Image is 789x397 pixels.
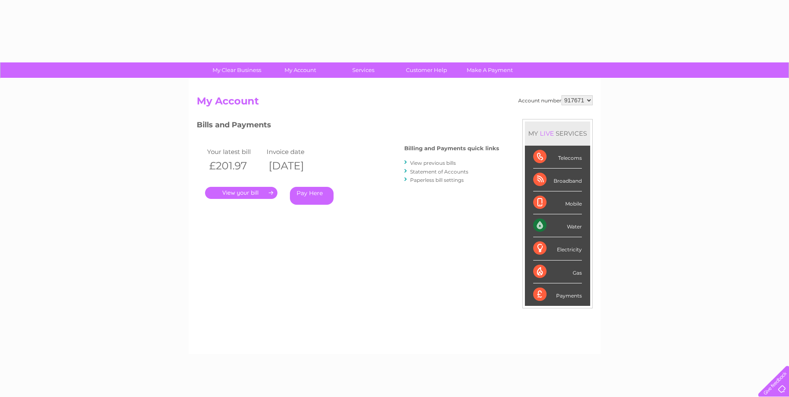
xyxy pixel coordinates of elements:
[197,95,593,111] h2: My Account
[533,146,582,169] div: Telecoms
[410,169,468,175] a: Statement of Accounts
[533,191,582,214] div: Mobile
[518,95,593,105] div: Account number
[290,187,334,205] a: Pay Here
[525,122,590,145] div: MY SERVICES
[265,146,324,157] td: Invoice date
[392,62,461,78] a: Customer Help
[205,187,277,199] a: .
[329,62,398,78] a: Services
[266,62,334,78] a: My Account
[455,62,524,78] a: Make A Payment
[533,237,582,260] div: Electricity
[533,261,582,283] div: Gas
[205,157,265,174] th: £201.97
[410,177,464,183] a: Paperless bill settings
[265,157,324,174] th: [DATE]
[538,129,556,137] div: LIVE
[410,160,456,166] a: View previous bills
[203,62,271,78] a: My Clear Business
[197,119,499,134] h3: Bills and Payments
[533,169,582,191] div: Broadband
[533,283,582,306] div: Payments
[205,146,265,157] td: Your latest bill
[404,145,499,151] h4: Billing and Payments quick links
[533,214,582,237] div: Water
